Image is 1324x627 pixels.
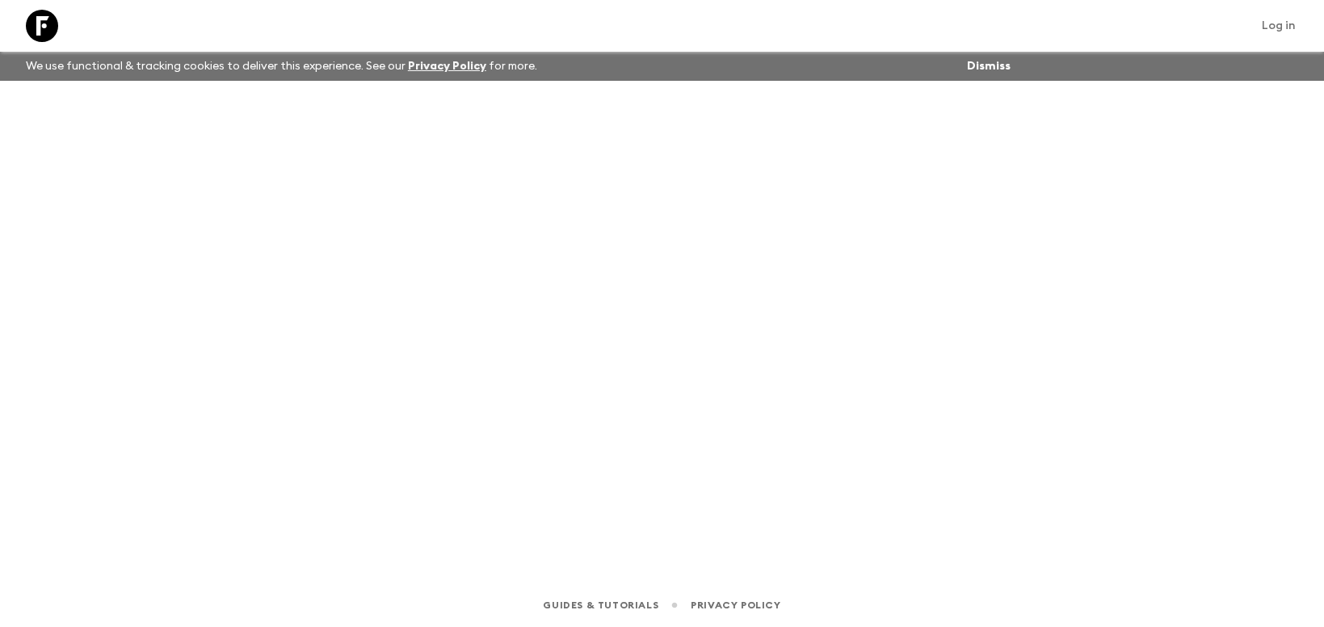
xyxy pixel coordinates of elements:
p: We use functional & tracking cookies to deliver this experience. See our for more. [19,52,544,81]
button: Dismiss [963,55,1015,78]
a: Log in [1253,15,1305,37]
a: Privacy Policy [408,61,486,72]
a: Privacy Policy [691,596,780,614]
a: Guides & Tutorials [543,596,658,614]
